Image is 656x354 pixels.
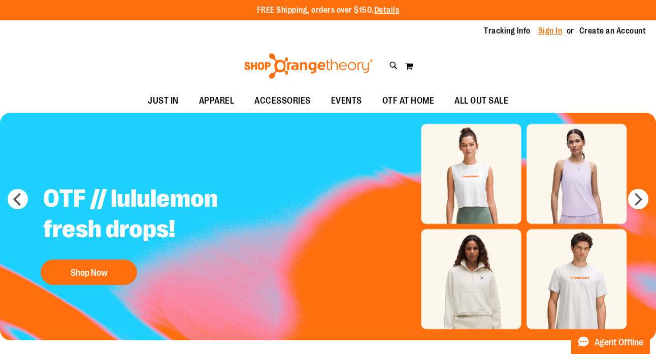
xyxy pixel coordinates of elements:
[257,5,400,16] p: FREE Shipping, orders over $150.
[595,338,643,347] span: Agent Offline
[628,189,648,209] button: next
[571,331,650,354] button: Agent Offline
[454,89,508,112] span: ALL OUT SALE
[254,89,311,112] span: ACCESSORIES
[41,260,137,285] button: Shop Now
[8,189,28,209] button: prev
[36,176,288,254] h2: OTF // lululemon fresh drops!
[538,25,563,37] a: Sign In
[579,25,646,37] a: Create an Account
[331,89,362,112] span: EVENTS
[148,89,179,112] span: JUST IN
[243,53,374,79] img: Shop Orangetheory
[382,89,435,112] span: OTF AT HOME
[484,25,531,37] a: Tracking Info
[36,176,288,290] a: OTF // lululemon fresh drops! Shop Now
[374,6,400,15] a: Details
[199,89,235,112] span: APPAREL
